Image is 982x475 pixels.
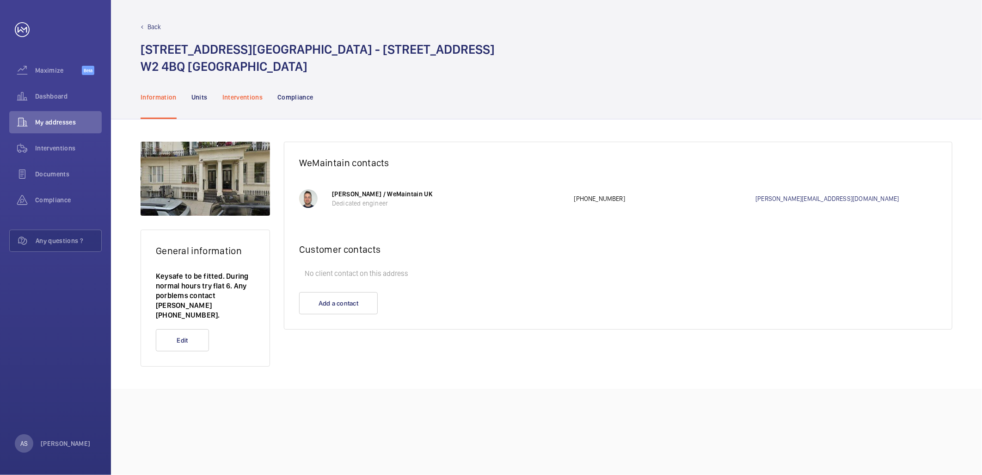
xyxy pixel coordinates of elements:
p: Back [147,22,161,31]
span: Interventions [35,144,102,153]
span: Dashboard [35,92,102,101]
button: Edit [156,329,209,351]
span: My addresses [35,118,102,127]
p: [PHONE_NUMBER] [574,194,756,203]
p: No client contact on this address [299,264,937,283]
h2: WeMaintain contacts [299,157,937,169]
h2: Customer contacts [299,244,937,255]
p: Dedicated engineer [332,199,565,208]
span: Documents [35,169,102,179]
p: Units [191,93,208,102]
span: Any questions ? [36,236,101,245]
span: Beta [82,66,94,75]
p: Interventions [222,93,263,102]
span: Maximize [35,66,82,75]
h1: [STREET_ADDRESS][GEOGRAPHIC_DATA] - [STREET_ADDRESS] W2 4BQ [GEOGRAPHIC_DATA] [141,41,495,75]
span: Compliance [35,195,102,205]
h2: General information [156,245,255,256]
button: Add a contact [299,292,378,314]
p: [PERSON_NAME] [41,439,91,448]
p: AS [20,439,28,448]
p: Keysafe to be fitted. During normal hours try flat 6. Any porblems contact [PERSON_NAME] [PHONE_N... [156,271,255,320]
p: Information [141,93,177,102]
p: Compliance [277,93,313,102]
p: [PERSON_NAME] / WeMaintain UK [332,189,565,199]
a: [PERSON_NAME][EMAIL_ADDRESS][DOMAIN_NAME] [755,194,937,203]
